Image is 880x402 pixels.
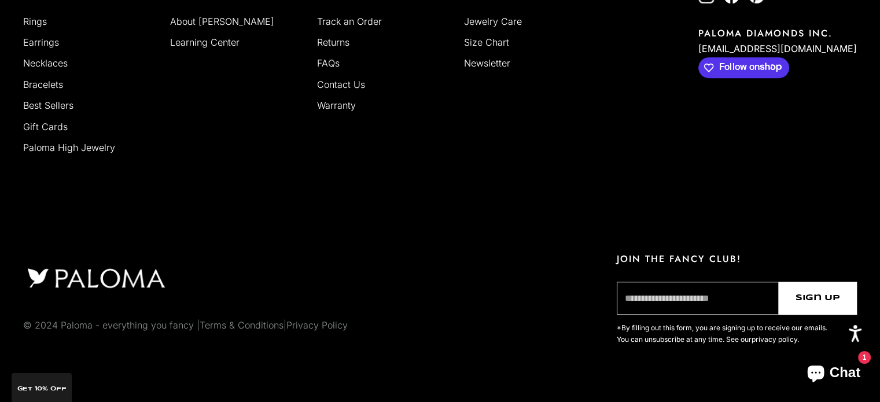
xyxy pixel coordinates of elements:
img: footer logo [23,265,169,291]
a: Paloma High Jewelry [23,142,115,153]
inbox-online-store-chat: Shopify online store chat [797,355,871,393]
p: *By filling out this form, you are signing up to receive our emails. You can unsubscribe at any t... [617,322,831,345]
a: Gift Cards [23,121,68,132]
a: Privacy Policy [286,319,348,331]
a: Best Sellers [23,99,73,111]
a: privacy policy. [752,335,799,344]
p: [EMAIL_ADDRESS][DOMAIN_NAME] [698,40,857,57]
a: Returns [317,36,349,48]
div: GET 10% Off [12,373,72,402]
a: About [PERSON_NAME] [170,16,274,27]
span: GET 10% Off [17,386,67,392]
a: FAQs [317,57,340,69]
p: PALOMA DIAMONDS INC. [698,27,857,40]
span: Sign Up [796,292,840,305]
a: Earrings [23,36,59,48]
a: Rings [23,16,47,27]
p: © 2024 Paloma - everything you fancy | | [23,318,348,333]
a: Terms & Conditions [200,319,283,331]
a: Warranty [317,99,356,111]
a: Bracelets [23,79,63,90]
a: Necklaces [23,57,68,69]
a: Track an Order [317,16,382,27]
a: Jewelry Care [464,16,522,27]
a: Contact Us [317,79,365,90]
button: Sign Up [779,282,857,315]
a: Newsletter [464,57,510,69]
p: JOIN THE FANCY CLUB! [617,252,857,265]
a: Learning Center [170,36,240,48]
a: Size Chart [464,36,509,48]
